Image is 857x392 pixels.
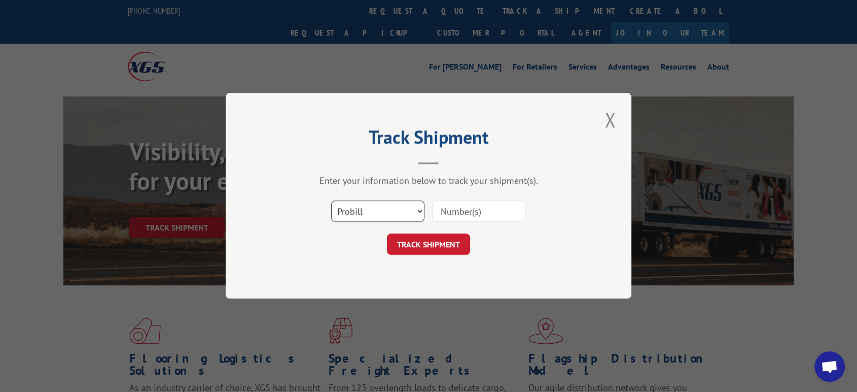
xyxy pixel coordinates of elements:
button: Close modal [601,106,619,134]
h2: Track Shipment [276,130,581,149]
button: TRACK SHIPMENT [387,234,470,255]
div: Enter your information below to track your shipment(s). [276,175,581,187]
a: Open chat [814,351,845,382]
input: Number(s) [432,201,525,222]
